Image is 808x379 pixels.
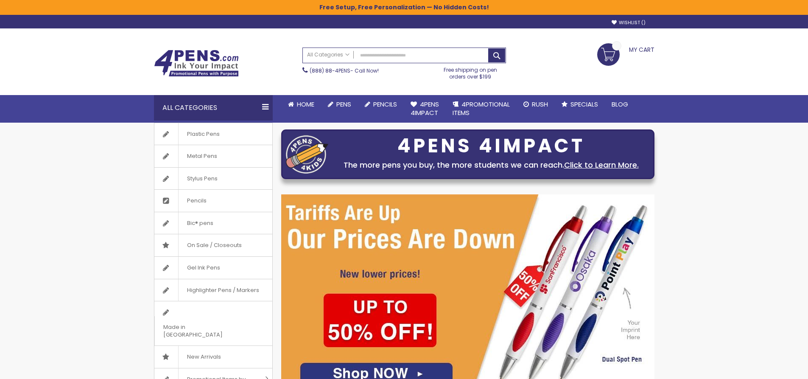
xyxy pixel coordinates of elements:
[310,67,379,74] span: - Call Now!
[532,100,548,109] span: Rush
[446,95,517,123] a: 4PROMOTIONALITEMS
[570,100,598,109] span: Specials
[286,135,328,174] img: four_pen_logo.png
[178,234,250,256] span: On Sale / Closeouts
[154,95,273,121] div: All Categories
[307,51,349,58] span: All Categories
[178,346,229,368] span: New Arrivals
[178,279,268,301] span: Highlighter Pens / Markers
[517,95,555,114] a: Rush
[154,145,272,167] a: Metal Pens
[281,95,321,114] a: Home
[154,301,272,345] a: Made in [GEOGRAPHIC_DATA]
[404,95,446,123] a: 4Pens4impact
[555,95,605,114] a: Specials
[154,234,272,256] a: On Sale / Closeouts
[373,100,397,109] span: Pencils
[453,100,510,117] span: 4PROMOTIONAL ITEMS
[154,346,272,368] a: New Arrivals
[178,168,226,190] span: Stylus Pens
[336,100,351,109] span: Pens
[154,168,272,190] a: Stylus Pens
[564,160,639,170] a: Click to Learn More.
[411,100,439,117] span: 4Pens 4impact
[154,279,272,301] a: Highlighter Pens / Markers
[333,137,650,155] div: 4PENS 4IMPACT
[321,95,358,114] a: Pens
[605,95,635,114] a: Blog
[178,123,228,145] span: Plastic Pens
[154,50,239,77] img: 4Pens Custom Pens and Promotional Products
[333,159,650,171] div: The more pens you buy, the more students we can reach.
[297,100,314,109] span: Home
[303,48,354,62] a: All Categories
[154,257,272,279] a: Gel Ink Pens
[154,190,272,212] a: Pencils
[154,123,272,145] a: Plastic Pens
[435,63,506,80] div: Free shipping on pen orders over $199
[178,257,229,279] span: Gel Ink Pens
[178,212,222,234] span: Bic® pens
[154,316,251,345] span: Made in [GEOGRAPHIC_DATA]
[154,212,272,234] a: Bic® pens
[178,145,226,167] span: Metal Pens
[310,67,350,74] a: (888) 88-4PENS
[612,20,646,26] a: Wishlist
[178,190,215,212] span: Pencils
[612,100,628,109] span: Blog
[358,95,404,114] a: Pencils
